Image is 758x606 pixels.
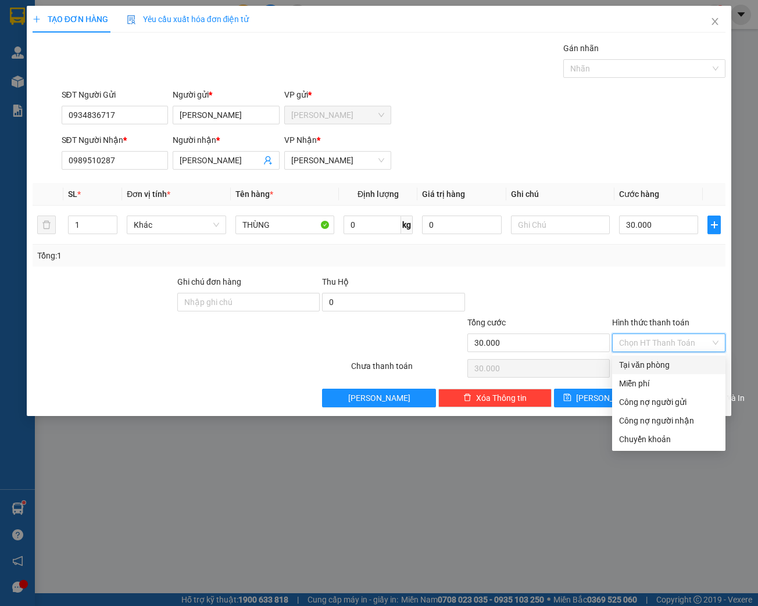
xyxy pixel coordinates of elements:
div: Tại văn phòng [619,358,718,371]
button: Close [699,6,731,38]
span: Định lượng [357,189,399,199]
span: [PERSON_NAME] [576,392,638,404]
div: Miễn phí [619,377,718,390]
span: Tên hàng [235,189,273,199]
span: Khác [134,216,219,234]
span: save [563,393,571,403]
span: SL [68,189,77,199]
span: Đơn vị tính [127,189,170,199]
label: Gán nhãn [563,44,599,53]
input: Ghi Chú [511,216,610,234]
span: Giá trị hàng [422,189,465,199]
input: Ghi chú đơn hàng [177,293,320,311]
th: Ghi chú [506,183,614,206]
label: Ghi chú đơn hàng [177,277,241,286]
span: Thu Hộ [322,277,349,286]
div: Người gửi [173,88,280,101]
div: Chưa thanh toán [350,360,466,380]
button: plus [707,216,721,234]
span: Tổng cước [467,318,506,327]
button: [PERSON_NAME] [322,389,435,407]
label: Hình thức thanh toán [612,318,689,327]
span: Xóa Thông tin [476,392,527,404]
div: Người nhận [173,134,280,146]
input: VD: Bàn, Ghế [235,216,334,234]
span: Yêu cầu xuất hóa đơn điện tử [127,15,249,24]
div: Công nợ người gửi [619,396,718,408]
div: VP gửi [284,88,391,101]
span: VP Nhận [284,135,317,145]
span: delete [463,393,471,403]
span: Diên Khánh [291,106,384,124]
div: Cước gửi hàng sẽ được ghi vào công nợ của người gửi [612,393,725,411]
span: Phạm Ngũ Lão [291,152,384,169]
span: TẠO ĐƠN HÀNG [33,15,108,24]
button: deleteXóa Thông tin [438,389,552,407]
span: Cước hàng [619,189,659,199]
div: Chuyển khoản [619,433,718,446]
input: 0 [422,216,501,234]
span: [PERSON_NAME] [348,392,410,404]
span: user-add [263,156,273,165]
img: icon [127,15,136,24]
span: plus [708,220,720,230]
span: plus [33,15,41,23]
button: printer[PERSON_NAME] và In [641,389,726,407]
div: Công nợ người nhận [619,414,718,427]
button: delete [37,216,56,234]
div: SĐT Người Nhận [62,134,169,146]
button: save[PERSON_NAME] [554,389,639,407]
span: kg [401,216,413,234]
span: close [710,17,720,26]
div: Tổng: 1 [37,249,294,262]
div: SĐT Người Gửi [62,88,169,101]
div: Cước gửi hàng sẽ được ghi vào công nợ của người nhận [612,411,725,430]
